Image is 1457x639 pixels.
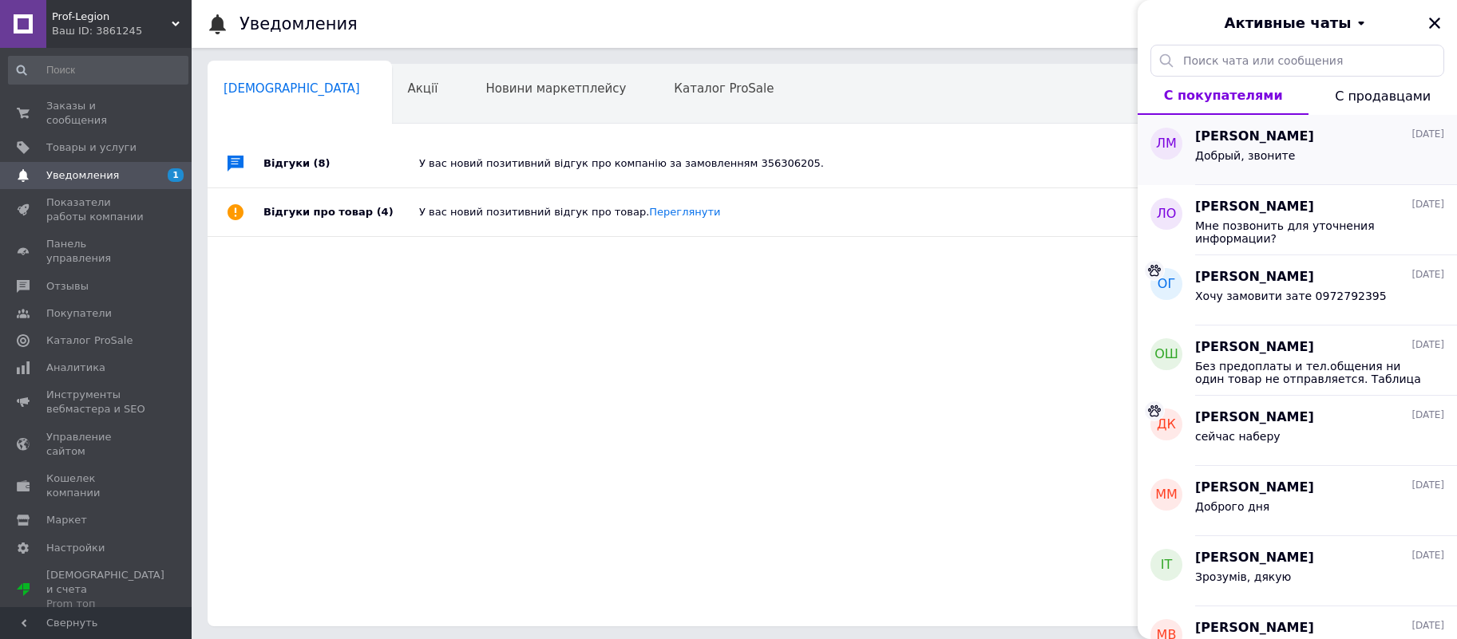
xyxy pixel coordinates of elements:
[419,205,1265,219] div: У вас новий позитивний відгук про товар.
[1411,338,1444,352] span: [DATE]
[240,14,358,34] h1: Уведомления
[46,333,133,348] span: Каталог ProSale
[1411,549,1444,562] span: [DATE]
[1195,500,1269,513] span: Доброго дня
[377,206,394,218] span: (4)
[1309,77,1457,115] button: С продавцами
[46,306,112,321] span: Покупатели
[1138,77,1309,115] button: С покупателями
[1411,408,1444,422] span: [DATE]
[1335,89,1431,104] span: С продавцами
[46,541,105,555] span: Настройки
[46,597,164,611] div: Prom топ
[674,81,774,96] span: Каталог ProSale
[168,168,184,182] span: 1
[1195,128,1314,146] span: [PERSON_NAME]
[46,140,137,155] span: Товары и услуги
[263,188,419,236] div: Відгуки про товар
[1411,619,1444,633] span: [DATE]
[1157,416,1176,434] span: ДК
[419,156,1265,171] div: У вас новий позитивний відгук про компанію за замовленням 356306205.
[649,206,720,218] a: Переглянути
[1138,185,1457,255] button: ЛО[PERSON_NAME][DATE]Мне позвонить для уточнения информации?
[1138,115,1457,185] button: лМ[PERSON_NAME][DATE]Добрый, звоните
[46,513,87,527] span: Маркет
[46,99,148,128] span: Заказы и сообщения
[408,81,438,96] span: Акції
[1195,479,1314,497] span: [PERSON_NAME]
[46,361,105,375] span: Аналитика
[1225,13,1352,34] span: Активные чаты
[1195,360,1422,385] span: Без предоплаты и тел.общения ни один товар не отправляется. Таблица общая на все шлемы, эта модел...
[1425,14,1444,33] button: Закрыть
[1411,198,1444,211] span: [DATE]
[1195,338,1314,357] span: [PERSON_NAME]
[46,195,148,224] span: Показатели работы компании
[46,568,164,612] span: [DEMOGRAPHIC_DATA] и счета
[1138,536,1457,606] button: ІТ[PERSON_NAME][DATE]Зрозумів, дякую
[1195,149,1295,162] span: Добрый, звоните
[1411,268,1444,282] span: [DATE]
[46,168,119,183] span: Уведомления
[46,279,89,294] span: Отзывы
[1195,219,1422,245] span: Мне позвонить для уточнения информации?
[1138,255,1457,325] button: ОГ[PERSON_NAME][DATE]Хочу замовити зате 0972792395
[1195,268,1314,286] span: [PERSON_NAME]
[46,471,148,500] span: Кошелек компании
[1182,13,1412,34] button: Активные чаты
[1156,135,1177,153] span: лМ
[1150,45,1444,77] input: Поиск чата или сообщения
[1154,345,1178,364] span: ОШ
[1138,325,1457,396] button: ОШ[PERSON_NAME][DATE]Без предоплаты и тел.общения ни один товар не отправляется. Таблица общая на...
[1195,549,1314,567] span: [PERSON_NAME]
[1195,408,1314,427] span: [PERSON_NAME]
[52,10,172,24] span: Prof-Legion
[1164,88,1283,103] span: С покупателями
[485,81,626,96] span: Новини маркетплейсу
[1155,486,1178,504] span: ММ
[1138,466,1457,536] button: ММ[PERSON_NAME][DATE]Доброго дня
[1161,556,1173,574] span: ІТ
[1411,128,1444,141] span: [DATE]
[1138,396,1457,466] button: ДК[PERSON_NAME][DATE]сейчас наберу
[1411,479,1444,492] span: [DATE]
[1158,275,1175,294] span: ОГ
[1195,198,1314,216] span: [PERSON_NAME]
[52,24,192,38] div: Ваш ID: 3861245
[263,140,419,187] div: Відгуки
[1195,619,1314,637] span: [PERSON_NAME]
[224,81,360,96] span: [DEMOGRAPHIC_DATA]
[8,56,188,85] input: Поиск
[46,237,148,266] span: Панель управления
[46,430,148,459] span: Управление сайтом
[1157,205,1177,223] span: ЛО
[314,157,331,169] span: (8)
[1195,290,1387,302] span: Хочу замовити зате 0972792395
[1195,570,1291,583] span: Зрозумів, дякую
[46,388,148,416] span: Инструменты вебмастера и SEO
[1195,430,1281,443] span: сейчас наберу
